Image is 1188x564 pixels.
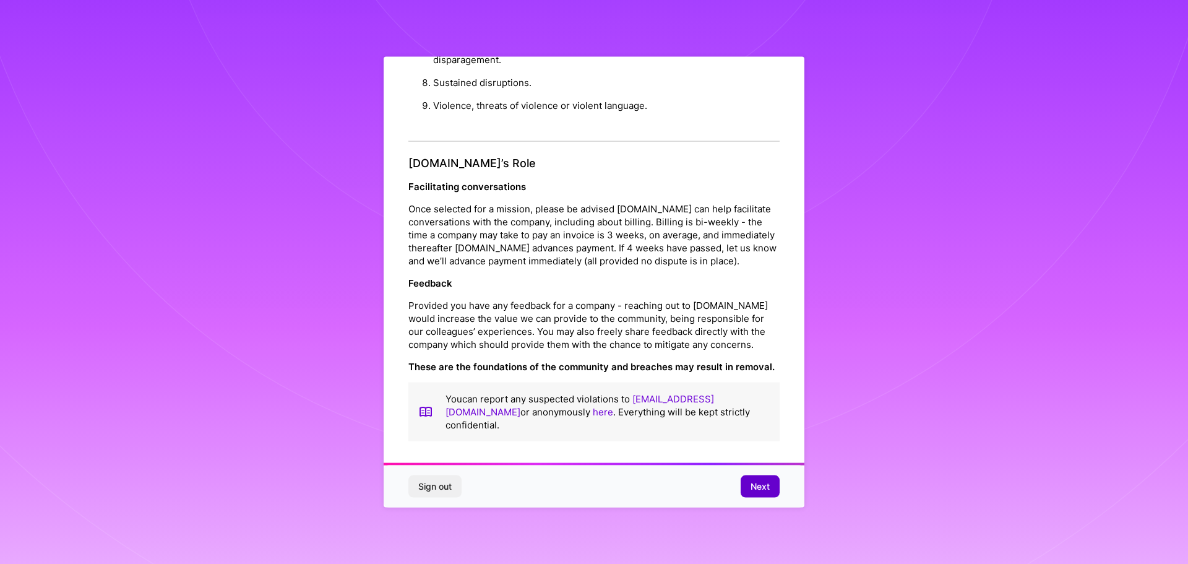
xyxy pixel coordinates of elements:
[418,392,433,431] img: book icon
[741,475,780,498] button: Next
[593,406,613,417] a: here
[751,480,770,493] span: Next
[445,393,714,417] a: [EMAIL_ADDRESS][DOMAIN_NAME]
[433,94,780,117] li: Violence, threats of violence or violent language.
[408,202,780,267] p: Once selected for a mission, please be advised [DOMAIN_NAME] can help facilitate conversations wi...
[408,475,462,498] button: Sign out
[418,480,452,493] span: Sign out
[408,360,775,372] strong: These are the foundations of the community and breaches may result in removal.
[445,392,770,431] p: You can report any suspected violations to or anonymously . Everything will be kept strictly conf...
[408,157,780,170] h4: [DOMAIN_NAME]’s Role
[408,277,452,289] strong: Feedback
[433,71,780,94] li: Sustained disruptions.
[408,298,780,350] p: Provided you have any feedback for a company - reaching out to [DOMAIN_NAME] would increase the v...
[408,180,526,192] strong: Facilitating conversations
